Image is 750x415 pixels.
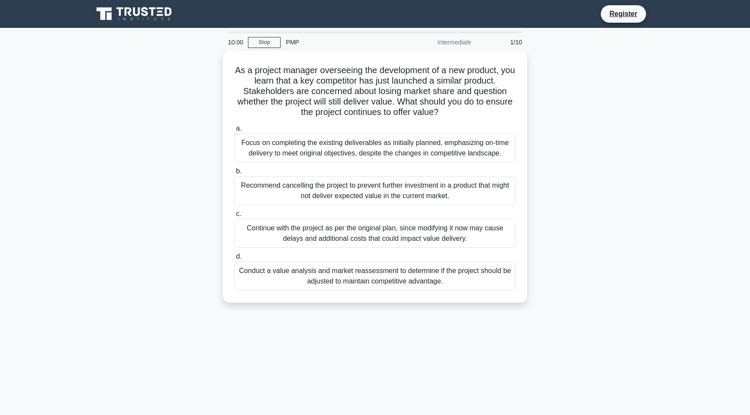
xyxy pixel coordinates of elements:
span: a. [236,125,241,132]
span: c. [236,210,241,217]
div: Conduct a value analysis and market reassessment to determine if the project should be adjusted t... [234,262,516,290]
span: d. [236,253,241,260]
div: Recommend cancelling the project to prevent further investment in a product that might not delive... [234,176,516,205]
div: Continue with the project as per the original plan, since modifying it now may cause delays and a... [234,219,516,248]
div: 10:00 [223,34,248,51]
div: 1/10 [476,34,527,51]
div: PMP [281,34,400,51]
span: b. [236,167,241,175]
div: Focus on completing the existing deliverables as initially planned, emphasizing on-time delivery ... [234,134,516,162]
h5: As a project manager overseeing the development of a new product, you learn that a key competitor... [233,65,517,118]
a: Stop [248,37,281,48]
a: Register [604,8,643,19]
div: Intermediate [400,34,476,51]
